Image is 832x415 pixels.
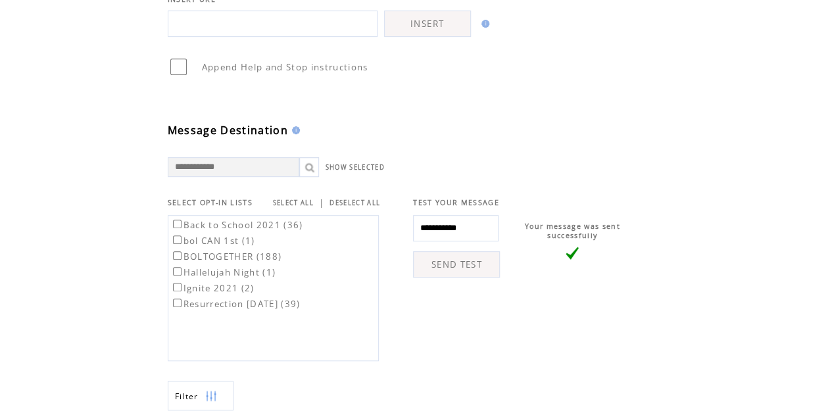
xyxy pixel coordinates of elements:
label: Resurrection [DATE] (39) [170,298,301,310]
span: Show filters [175,391,199,402]
label: Hallelujah Night (1) [170,266,276,278]
a: INSERT [384,11,471,37]
label: Ignite 2021 (2) [170,282,255,294]
a: SHOW SELECTED [326,163,385,172]
span: | [319,197,324,208]
input: Hallelujah Night (1) [173,267,182,276]
img: filters.png [205,381,217,411]
span: TEST YOUR MESSAGE [413,198,499,207]
input: BOLTOGETHER (188) [173,251,182,260]
a: Filter [168,381,233,410]
span: Append Help and Stop instructions [202,61,368,73]
img: vLarge.png [566,247,579,260]
input: Resurrection [DATE] (39) [173,299,182,307]
span: Your message was sent successfully [525,222,620,240]
img: help.gif [288,126,300,134]
a: DESELECT ALL [330,199,380,207]
input: Ignite 2021 (2) [173,283,182,291]
span: SELECT OPT-IN LISTS [168,198,253,207]
span: Message Destination [168,123,288,137]
input: bol CAN 1st (1) [173,235,182,244]
label: BOLTOGETHER (188) [170,251,282,262]
label: bol CAN 1st (1) [170,235,255,247]
img: help.gif [477,20,489,28]
a: SEND TEST [413,251,500,278]
label: Back to School 2021 (36) [170,219,303,231]
a: SELECT ALL [273,199,314,207]
input: Back to School 2021 (36) [173,220,182,228]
